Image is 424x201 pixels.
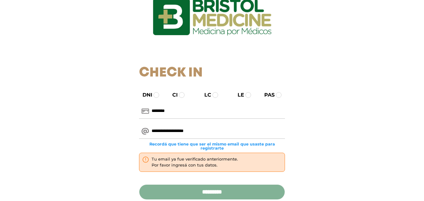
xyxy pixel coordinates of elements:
[199,91,211,99] label: LC
[137,91,152,99] label: DNI
[259,91,275,99] label: PAS
[139,65,285,81] h1: Check In
[232,91,244,99] label: LE
[152,156,238,168] div: Tu email ya fue verificado anteriormente. Por favor ingresá con tus datos.
[167,91,178,99] label: CI
[139,142,285,150] small: Recordá que tiene que ser el mismo email que usaste para registrarte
